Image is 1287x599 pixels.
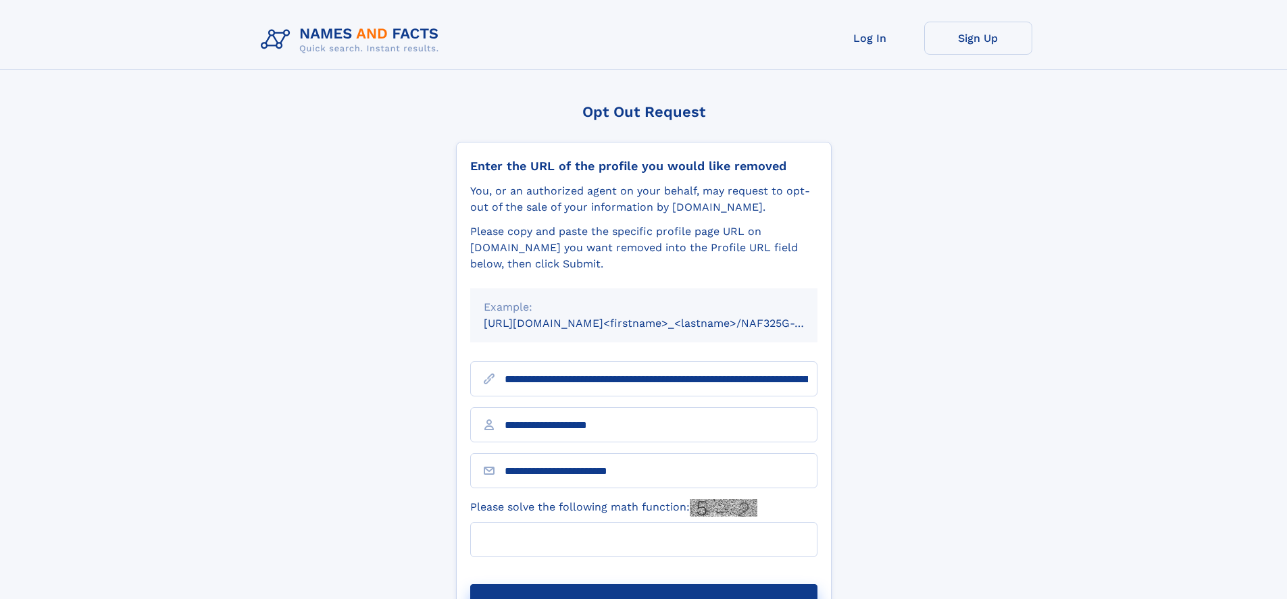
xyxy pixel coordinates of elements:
a: Log In [816,22,924,55]
div: Enter the URL of the profile you would like removed [470,159,817,174]
div: Example: [484,299,804,315]
a: Sign Up [924,22,1032,55]
div: Please copy and paste the specific profile page URL on [DOMAIN_NAME] you want removed into the Pr... [470,224,817,272]
img: Logo Names and Facts [255,22,450,58]
label: Please solve the following math function: [470,499,757,517]
div: You, or an authorized agent on your behalf, may request to opt-out of the sale of your informatio... [470,183,817,215]
div: Opt Out Request [456,103,832,120]
small: [URL][DOMAIN_NAME]<firstname>_<lastname>/NAF325G-xxxxxxxx [484,317,843,330]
